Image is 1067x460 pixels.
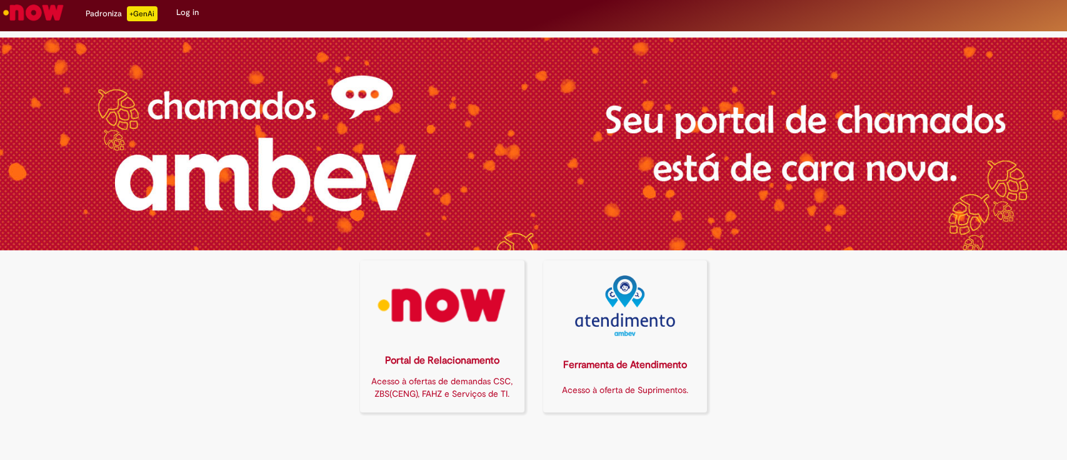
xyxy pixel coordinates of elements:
[360,260,524,412] a: Portal de Relacionamento Acesso à ofertas de demandas CSC, ZBS(CENG), FAHZ e Serviços de TI.
[551,384,700,396] div: Acesso à oferta de Suprimentos.
[551,358,700,372] div: Ferramenta de Atendimento
[368,354,517,368] div: Portal de Relacionamento
[368,375,517,400] div: Acesso à ofertas de demandas CSC, ZBS(CENG), FAHZ e Serviços de TI.
[86,6,158,21] div: Padroniza
[368,275,516,336] img: logo_now.png
[127,6,158,21] p: +GenAi
[543,260,708,412] a: Ferramenta de Atendimento Acesso à oferta de Suprimentos.
[575,275,675,336] img: logo_atentdimento.png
